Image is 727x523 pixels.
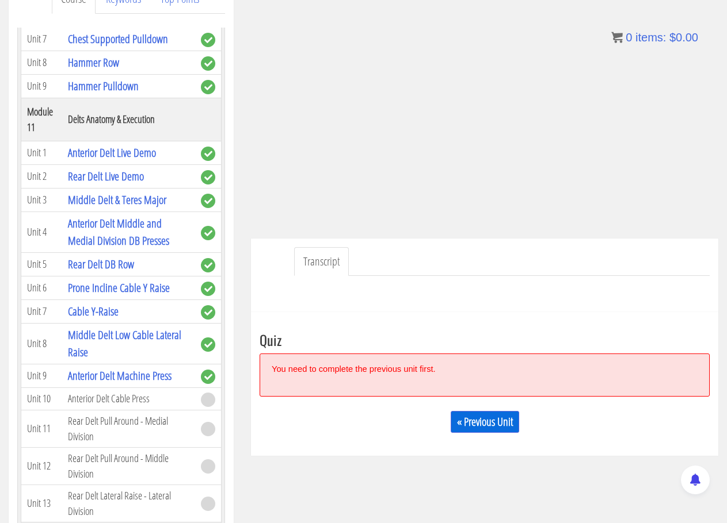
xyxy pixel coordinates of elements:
[21,141,62,164] td: Unit 1
[260,353,710,397] div: You need to complete the previous unit first.
[201,170,215,184] span: complete
[201,370,215,384] span: complete
[21,364,62,387] td: Unit 9
[68,256,134,272] a: Rear Delt DB Row
[21,252,62,276] td: Unit 5
[68,368,172,383] a: Anterior Delt Machine Press
[201,80,215,94] span: complete
[68,327,181,360] a: Middle Delt Low Cable Lateral Raise
[669,31,698,44] bdi: 0.00
[201,147,215,161] span: complete
[68,78,139,94] a: Hammer Pulldown
[21,51,62,74] td: Unit 8
[62,447,195,484] td: Rear Delt Pull Around - Middle Division
[201,226,215,240] span: complete
[68,303,119,319] a: Cable Y-Raise
[21,484,62,522] td: Unit 13
[21,188,62,211] td: Unit 3
[201,258,215,272] span: complete
[68,145,156,160] a: Anterior Delt Live Demo
[201,194,215,208] span: complete
[21,164,62,188] td: Unit 2
[201,33,215,47] span: complete
[21,323,62,364] td: Unit 8
[201,282,215,296] span: complete
[626,31,632,44] span: 0
[635,31,666,44] span: items:
[68,216,169,248] a: Anterior Delt Middle and Medial Division DB Presses
[21,74,62,98] td: Unit 9
[62,484,195,522] td: Rear Delt Lateral Raise - Lateral Division
[201,337,215,352] span: complete
[62,387,195,410] td: Anterior Delt Cable Press
[21,410,62,447] td: Unit 11
[21,447,62,484] td: Unit 12
[260,332,710,347] h3: Quiz
[294,247,349,276] a: Transcript
[62,410,195,447] td: Rear Delt Pull Around - Medial Division
[21,98,62,141] th: Module 11
[201,305,215,320] span: complete
[21,276,62,299] td: Unit 6
[68,192,166,207] a: Middle Delt & Teres Major
[669,31,676,44] span: $
[451,411,519,433] a: « Previous Unit
[611,31,698,44] a: 0 items: $0.00
[21,387,62,410] td: Unit 10
[201,56,215,71] span: complete
[68,168,144,184] a: Rear Delt Live Demo
[21,211,62,252] td: Unit 4
[21,299,62,323] td: Unit 7
[21,27,62,51] td: Unit 7
[68,280,170,295] a: Prone Incline Cable Y Raise
[68,31,168,47] a: Chest Supported Pulldown
[68,55,119,70] a: Hammer Row
[611,32,623,43] img: icon11.png
[62,98,195,141] th: Delts Anatomy & Execution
